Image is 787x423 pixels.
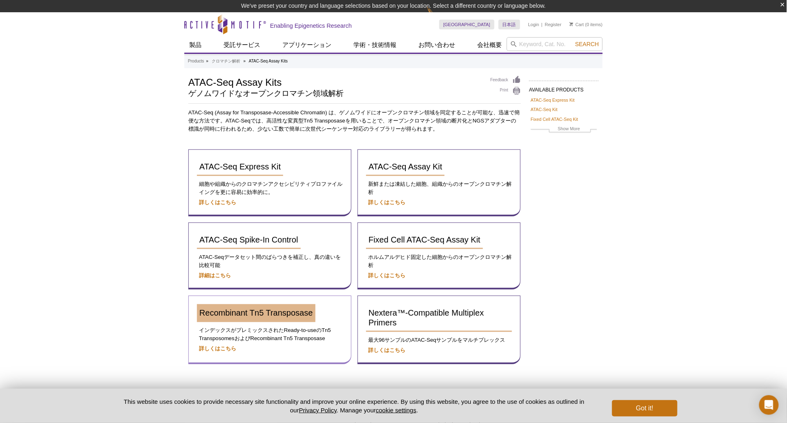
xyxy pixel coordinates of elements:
p: 最大96サンプルのATAC-Seqサンプルをマルチプレックス [366,336,512,344]
a: Fixed Cell ATAC-Seq Assay Kit [366,231,483,249]
a: 詳しくはこちら [368,272,405,278]
button: cookie settings [376,407,416,414]
p: ATAC-Seqデータセット間のばらつきを補正し、真の違いを比較可能 [197,253,343,269]
span: Search [575,41,599,47]
a: Products [188,58,204,65]
a: Recombinant Tn5 Transposase [197,304,315,322]
a: Login [528,22,539,27]
button: Search [573,40,601,48]
a: ATAC-Seq Assay Kit [366,158,445,176]
span: Recombinant Tn5 Transposase [199,308,313,317]
a: 会社概要 [472,37,507,53]
a: ATAC-Seq Express Kit [531,96,575,104]
input: Keyword, Cat. No. [507,37,603,51]
p: This website uses cookies to provide necessary site functionality and improve your online experie... [110,397,599,414]
h2: AVAILABLE PRODUCTS [529,80,599,95]
a: 詳細はこちら [199,272,231,278]
span: ATAC-Seq Assay Kit [369,162,442,171]
p: 新鮮または凍結した細胞、組織からのオープンクロマチン解析 [366,180,512,196]
a: アプリケーション [277,37,336,53]
a: 受託サービス [219,37,265,53]
a: Register [545,22,561,27]
a: Print [490,87,521,96]
span: ATAC-Seq Express Kit [199,162,281,171]
a: Cart [570,22,584,27]
span: ATAC-Seq Spike-In Control [199,235,298,244]
p: インデックスがプレミックスされたReady-to-useのTn5 TransposomesおよびRecombinant Tn5 Transposase [197,326,343,343]
a: ATAC-Seq Kit [531,106,558,113]
a: クロマチン解析 [212,58,240,65]
span: Nextera™-Compatible Multiplex Primers [369,308,484,327]
button: Got it! [612,400,677,416]
span: Fixed Cell ATAC-Seq Assay Kit [369,235,481,244]
p: ATAC-Seq (Assay for Transposase-Accessible Chromatin) は、ゲノムワイドにオープンクロマチン領域を同定することが可能な、迅速で簡便な方法です。... [188,109,521,133]
h2: ゲノムワイドなオープンクロマチン領域解析 [188,90,482,97]
li: ATAC-Seq Assay Kits [249,59,288,63]
a: 日本語 [499,20,520,29]
a: Show More [531,125,597,134]
li: | [541,20,543,29]
a: Fixed Cell ATAC-Seq Kit [531,116,578,123]
a: Privacy Policy [299,407,337,414]
li: (0 items) [570,20,603,29]
img: Change Here [427,6,449,25]
a: Feedback [490,76,521,85]
a: 学術・技術情報 [349,37,401,53]
a: 詳しくはこちら [368,347,405,353]
li: » [206,59,208,63]
a: [GEOGRAPHIC_DATA] [439,20,494,29]
a: 製品 [184,37,206,53]
a: 詳しくはこちら [199,345,236,352]
h2: Enabling Epigenetics Research [270,22,352,29]
p: ホルムアルデヒド固定した細胞からのオープンクロマチン解析 [366,253,512,269]
div: Open Intercom Messenger [759,395,779,415]
a: 詳しくはこちら [199,199,236,205]
a: お問い合わせ [414,37,460,53]
a: ATAC-Seq Express Kit [197,158,283,176]
h1: ATAC-Seq Assay Kits [188,76,482,88]
p: 細胞や組織からのクロマチンアクセシビリティプロファイルイングを更に容易に効率的に。 [197,180,343,196]
a: ATAC-Seq Spike-In Control [197,231,301,249]
li: » [244,59,246,63]
img: Your Cart [570,22,573,26]
a: 詳しくはこちら [368,199,405,205]
a: Nextera™-Compatible Multiplex Primers [366,304,512,332]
